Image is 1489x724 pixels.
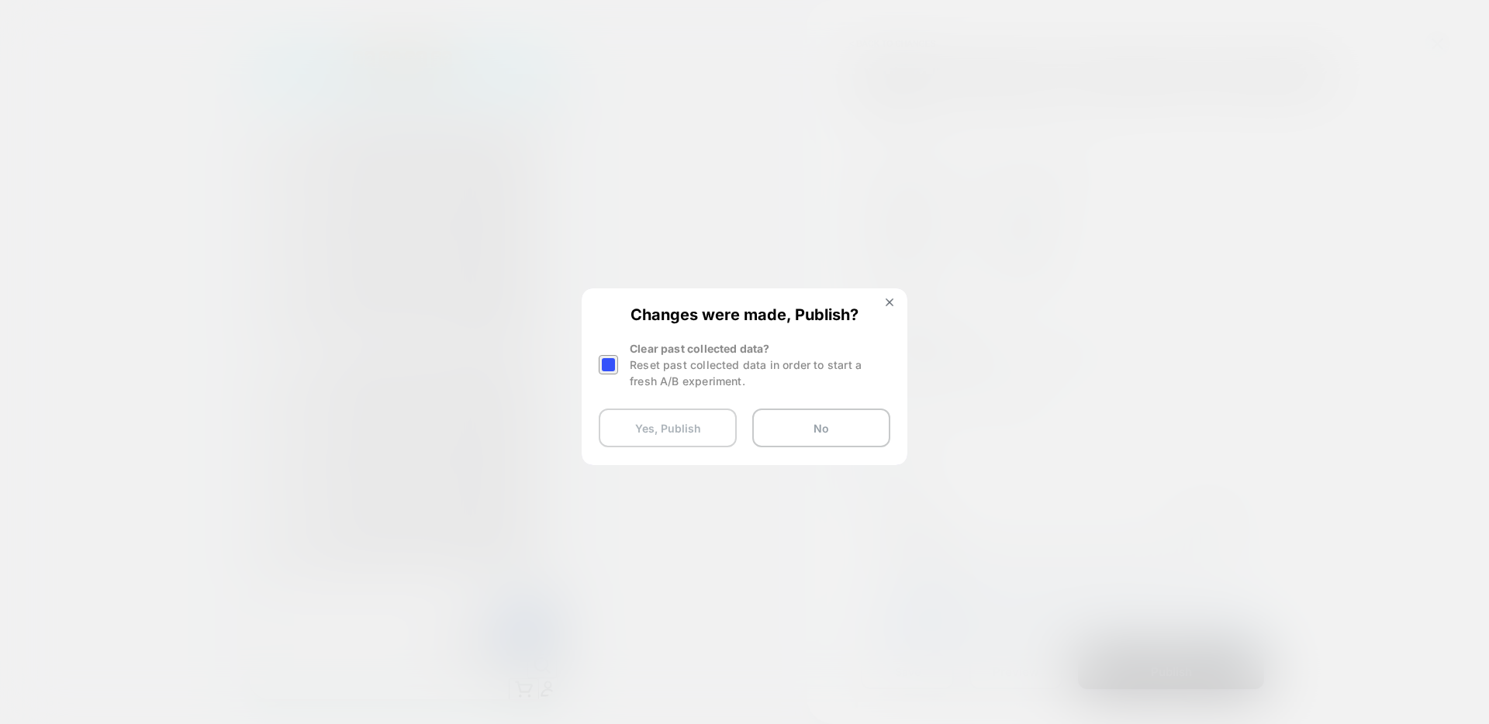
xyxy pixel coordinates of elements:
div: Clear past collected data? [630,340,890,389]
div: 0 [130,2,140,9]
span: הנחה של 20% על הג׳ין ליצ׳י וכל המארזים המכילים אותו [43,24,264,41]
button: Cart [259,629,289,653]
button: No [752,409,890,447]
div: Reset past collected data in order to start a fresh A/B experiment. [630,357,890,389]
button: Menu [281,543,307,561]
div: 5 [181,2,192,9]
div: 1 [167,9,177,17]
span: Changes were made, Publish? [599,305,890,321]
div: 2 [115,9,125,17]
div: 5 [155,9,165,17]
div: 1 [140,9,150,17]
div: 1 [167,2,177,9]
div: 0 [103,9,113,17]
div: 2 [192,2,202,9]
div: 5 [155,2,165,9]
div: 2 [115,2,125,9]
div: 5 [181,9,192,17]
img: close [886,298,893,306]
div: 2 [192,9,202,17]
div: 0 [130,9,140,17]
div: 1 [140,2,150,9]
div: 0 [103,2,113,9]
